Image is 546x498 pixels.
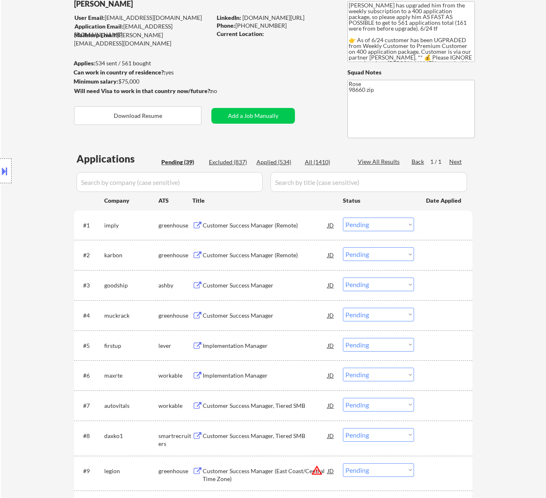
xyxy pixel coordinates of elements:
[327,338,335,353] div: JD
[343,193,414,208] div: Status
[217,14,241,21] strong: LinkedIn:
[158,432,192,448] div: smartrecruiters
[311,464,323,476] button: warning_amber
[74,31,211,47] div: [PERSON_NAME][EMAIL_ADDRESS][DOMAIN_NAME]
[158,371,192,380] div: workable
[83,432,98,440] div: #8
[327,428,335,443] div: JD
[77,172,263,192] input: Search by company (case sensitive)
[83,371,98,380] div: #6
[347,68,475,77] div: Squad Notes
[203,342,328,350] div: Implementation Manager
[217,30,264,37] strong: Current Location:
[104,371,158,380] div: maxrte
[158,311,192,320] div: greenhouse
[158,342,192,350] div: lever
[327,308,335,323] div: JD
[211,108,295,124] button: Add a Job Manually
[158,281,192,290] div: ashby
[430,158,449,166] div: 1 / 1
[83,311,98,320] div: #4
[217,22,334,30] div: [PHONE_NUMBER]
[203,251,328,259] div: Customer Success Manager (Remote)
[104,402,158,410] div: autovitals
[74,23,123,30] strong: Application Email:
[104,467,158,475] div: legion
[242,14,304,21] a: [DOMAIN_NAME][URL]
[271,172,467,192] input: Search by title (case sensitive)
[83,402,98,410] div: #7
[74,14,105,21] strong: User Email:
[327,247,335,262] div: JD
[104,311,158,320] div: muckrack
[203,221,328,230] div: Customer Success Manager (Remote)
[327,463,335,478] div: JD
[74,14,211,22] div: [EMAIL_ADDRESS][DOMAIN_NAME]
[161,158,203,166] div: Pending (39)
[358,158,402,166] div: View All Results
[74,31,117,38] strong: Mailslurp Email:
[192,196,335,205] div: Title
[203,281,328,290] div: Customer Success Manager
[104,432,158,440] div: daxko1
[203,371,328,380] div: Implementation Manager
[217,22,235,29] strong: Phone:
[209,158,250,166] div: Excluded (837)
[203,432,328,440] div: Customer Success Manager, Tiered SMB
[158,251,192,259] div: greenhouse
[83,342,98,350] div: #5
[305,158,346,166] div: All (1410)
[327,278,335,292] div: JD
[203,311,328,320] div: Customer Success Manager
[327,368,335,383] div: JD
[158,196,192,205] div: ATS
[74,22,211,38] div: [EMAIL_ADDRESS][DOMAIN_NAME]
[327,218,335,232] div: JD
[158,402,192,410] div: workable
[104,342,158,350] div: firstup
[158,467,192,475] div: greenhouse
[327,398,335,413] div: JD
[203,467,328,483] div: Customer Success Manager (East Coast/Central Time Zone)
[203,402,328,410] div: Customer Success Manager, Tiered SMB
[256,158,298,166] div: Applied (534)
[449,158,462,166] div: Next
[83,467,98,475] div: #9
[158,221,192,230] div: greenhouse
[426,196,462,205] div: Date Applied
[412,158,425,166] div: Back
[211,87,234,95] div: no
